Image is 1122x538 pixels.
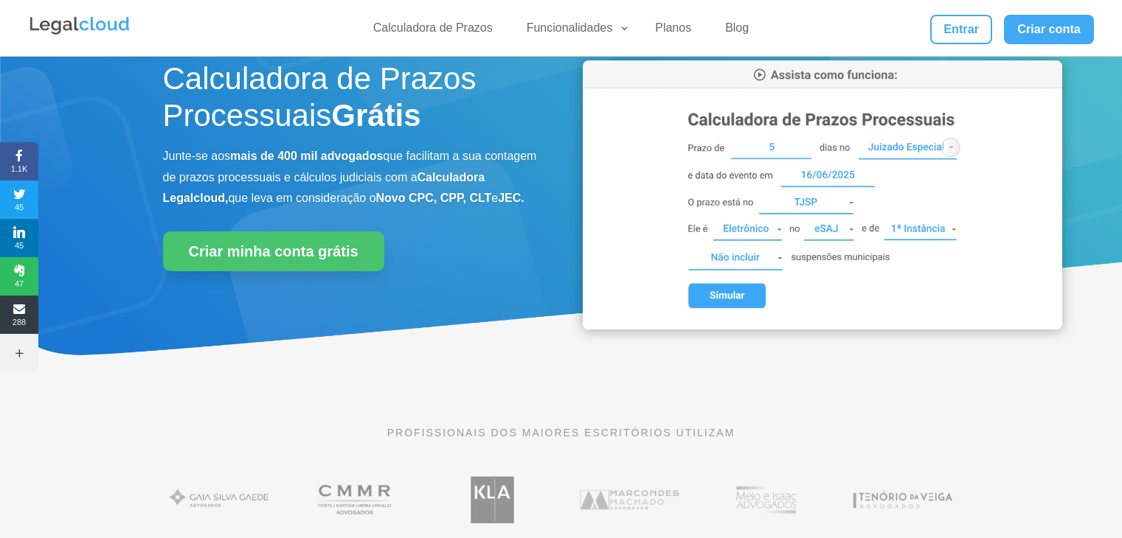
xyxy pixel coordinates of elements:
a: Funcionalidades [518,21,631,42]
a: Calculadora de Prazos Processuais da Legalcloud [583,319,1062,332]
a: Blog [716,21,758,42]
p: PROFISSIONAIS DOS MAIORES ESCRITÓRIOS UTILIZAM [163,425,960,441]
p: Junte-se aos que facilitam a sua contagem de prazos processuais e cálculos judiciais com a que le... [163,146,539,209]
img: Tenório da Veiga Advogados [846,469,959,531]
img: Legalcloud Logo [28,15,131,37]
img: Calculadora de Prazos Processuais da Legalcloud [583,60,1062,329]
h1: Calculadora de Prazos Processuais [163,60,539,142]
b: Novo CPC, CPP, CLT [376,192,492,204]
a: Criar minha conta grátis [163,231,384,271]
b: JEC. [498,192,524,204]
b: mais de 400 mil advogados [230,150,383,162]
img: Gaia Silva Gaede Advogados Associados [163,469,276,531]
img: Profissionais do escritório Melo e Isaac Advogados utilizam a Legalcloud [710,469,823,531]
strong: Grátis [331,98,420,133]
a: Calculadora de Prazos [364,21,502,42]
img: Marcondes Machado Advogados utilizam a Legalcloud [573,469,686,531]
a: Entrar [930,15,992,44]
a: Criar conta [1004,15,1094,44]
img: Koury Lopes Advogados [436,469,549,531]
a: Logo da Legalcloud [28,27,131,39]
a: Planos [646,21,700,42]
img: Costa Martins Meira Rinaldi Advogados [299,469,412,531]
